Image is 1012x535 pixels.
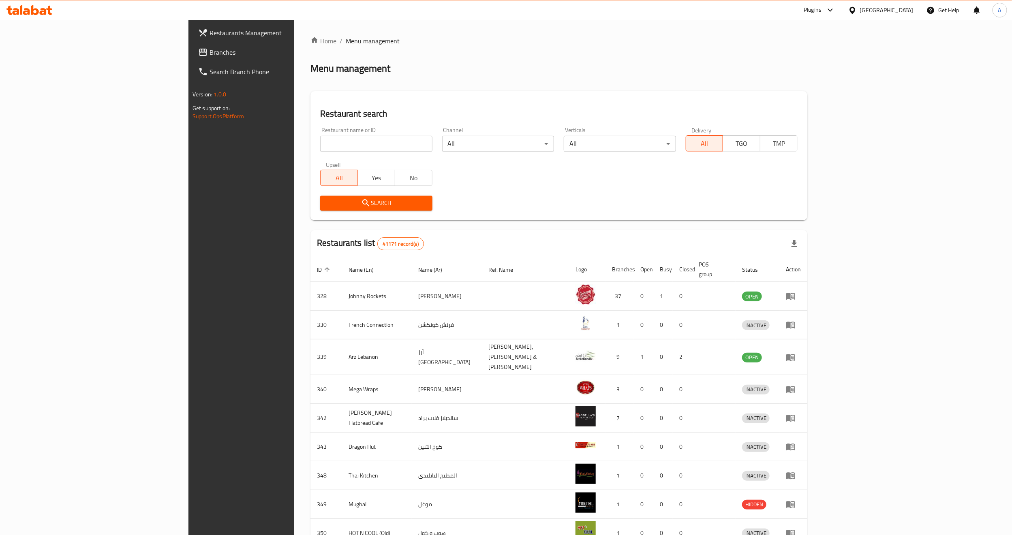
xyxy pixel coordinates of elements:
th: Logo [569,257,605,282]
td: 0 [634,461,653,490]
td: [PERSON_NAME] Flatbread Cafe [342,404,412,433]
div: Menu [786,499,801,509]
td: سانديلاز فلات براد [412,404,482,433]
span: A [998,6,1001,15]
span: INACTIVE [742,471,770,480]
span: Yes [361,172,392,184]
span: TGO [726,138,757,149]
button: All [686,135,723,151]
h2: Restaurants list [317,237,424,250]
td: 1 [605,490,634,519]
td: 1 [634,339,653,375]
span: Search Branch Phone [210,67,351,77]
td: 1 [605,311,634,339]
td: 0 [634,433,653,461]
a: Support.OpsPlatform [193,111,244,121]
td: French Connection [342,311,412,339]
span: Restaurants Management [210,28,351,38]
img: Johnny Rockets [576,284,596,305]
button: TGO [723,135,760,151]
td: 0 [653,339,673,375]
span: All [324,172,355,184]
span: 41171 record(s) [378,240,424,248]
img: Dragon Hut [576,435,596,455]
td: 9 [605,339,634,375]
div: OPEN [742,353,762,362]
div: Menu [786,471,801,480]
button: TMP [760,135,798,151]
td: 0 [653,311,673,339]
td: 0 [673,433,692,461]
div: INACTIVE [742,414,770,423]
td: 0 [634,490,653,519]
td: 3 [605,375,634,404]
div: Total records count [377,237,424,250]
span: Menu management [346,36,400,46]
span: HIDDEN [742,500,766,509]
td: Mughal [342,490,412,519]
td: 37 [605,282,634,311]
button: Yes [357,170,395,186]
td: 1 [653,282,673,311]
td: 7 [605,404,634,433]
div: Plugins [804,5,822,15]
td: 1 [605,433,634,461]
span: INACTIVE [742,321,770,330]
button: No [395,170,432,186]
div: Menu [786,352,801,362]
input: Search for restaurant name or ID.. [320,136,432,152]
img: Thai Kitchen [576,464,596,484]
th: Branches [605,257,634,282]
span: TMP [764,138,794,149]
td: Arz Lebanon [342,339,412,375]
th: Open [634,257,653,282]
td: [PERSON_NAME],[PERSON_NAME] & [PERSON_NAME] [482,339,569,375]
td: فرنش كونكشن [412,311,482,339]
img: Arz Lebanon [576,345,596,366]
nav: breadcrumb [310,36,807,46]
span: Version: [193,89,212,100]
span: Ref. Name [489,265,524,275]
div: Menu [786,291,801,301]
span: OPEN [742,292,762,301]
td: Mega Wraps [342,375,412,404]
span: Branches [210,47,351,57]
td: 0 [634,311,653,339]
div: HIDDEN [742,500,766,509]
span: OPEN [742,353,762,362]
img: Mughal [576,492,596,513]
img: French Connection [576,313,596,333]
td: أرز [GEOGRAPHIC_DATA] [412,339,482,375]
th: Busy [653,257,673,282]
div: INACTIVE [742,320,770,330]
span: No [398,172,429,184]
th: Action [779,257,807,282]
td: 0 [634,404,653,433]
th: Closed [673,257,692,282]
a: Branches [192,43,357,62]
div: Menu [786,384,801,394]
td: كوخ التنين [412,433,482,461]
td: 0 [673,311,692,339]
button: All [320,170,358,186]
td: 0 [673,404,692,433]
span: POS group [699,260,726,279]
td: [PERSON_NAME] [412,375,482,404]
div: All [564,136,676,152]
div: All [442,136,554,152]
td: 0 [653,433,673,461]
td: 1 [605,461,634,490]
span: Get support on: [193,103,230,113]
span: INACTIVE [742,442,770,452]
td: 0 [673,490,692,519]
div: [GEOGRAPHIC_DATA] [860,6,914,15]
span: INACTIVE [742,385,770,394]
td: 0 [653,404,673,433]
div: Menu [786,442,801,452]
td: 0 [634,282,653,311]
td: 0 [634,375,653,404]
img: Mega Wraps [576,377,596,398]
div: Menu [786,413,801,423]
